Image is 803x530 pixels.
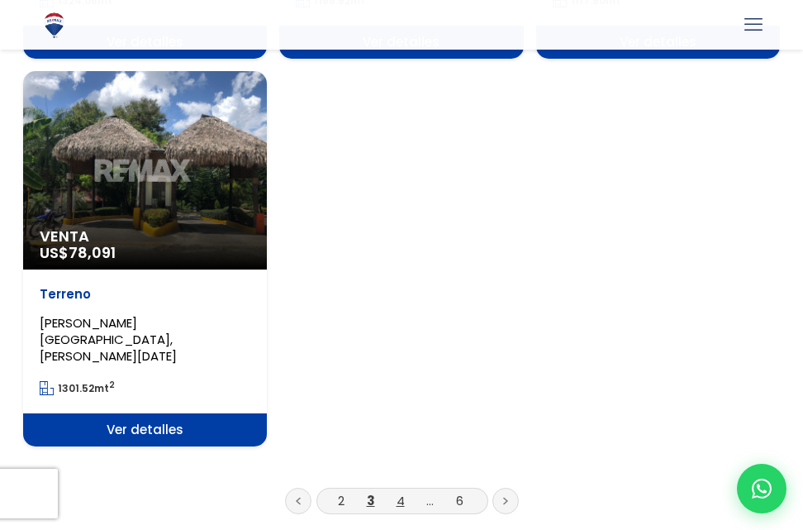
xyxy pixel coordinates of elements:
p: Terreno [40,286,250,303]
span: [PERSON_NAME][GEOGRAPHIC_DATA], [PERSON_NAME][DATE] [40,314,177,365]
sup: 2 [109,379,115,391]
span: mt [40,381,115,395]
a: Venta US$78,091 Terreno [PERSON_NAME][GEOGRAPHIC_DATA], [PERSON_NAME][DATE] 1301.52mt2 Ver detalles [23,71,267,446]
a: 4 [397,492,405,509]
img: Logo de REMAX [40,11,69,40]
a: 2 [338,492,344,509]
a: ... [426,492,434,509]
span: 78,091 [69,242,116,263]
a: 6 [456,492,463,509]
span: US$ [40,242,116,263]
span: Ver detalles [23,413,267,446]
a: mobile menu [739,11,767,39]
a: 3 [367,492,375,509]
span: 1301.52 [58,381,94,395]
span: Venta [40,228,250,245]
